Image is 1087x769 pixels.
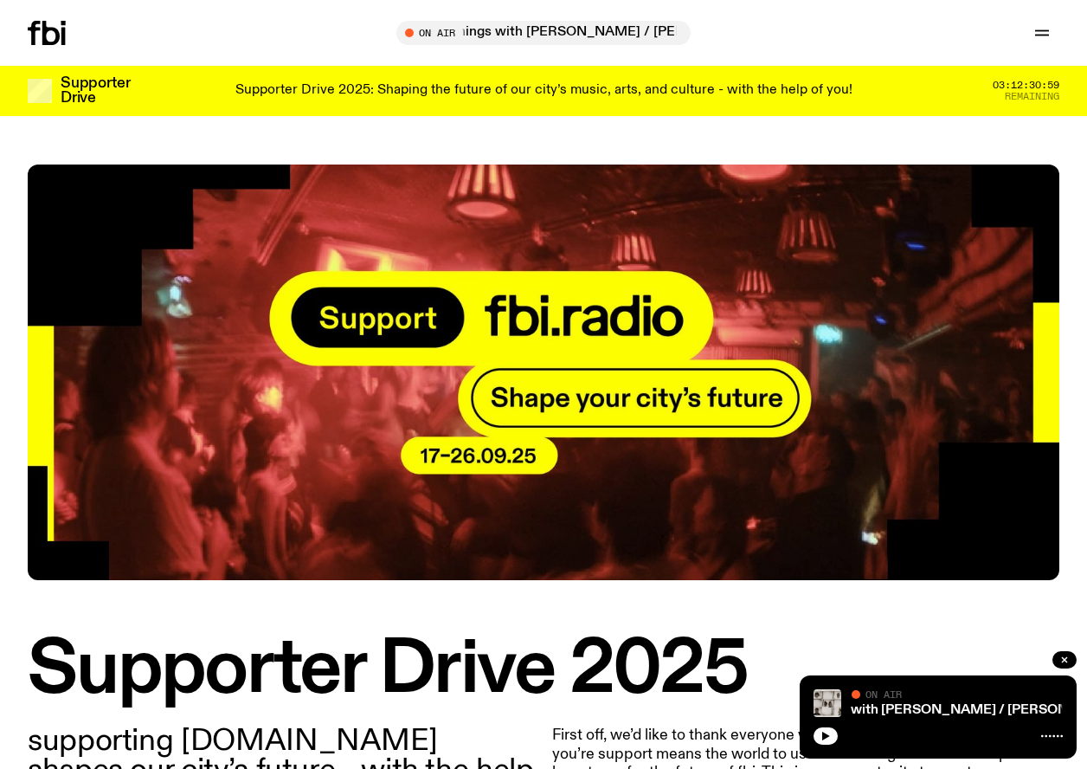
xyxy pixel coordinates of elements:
[865,688,902,700] span: On Air
[1005,92,1059,101] span: Remaining
[61,76,130,106] h3: Supporter Drive
[28,636,1059,706] h1: Supporter Drive 2025
[993,81,1059,90] span: 03:12:30:59
[235,83,852,99] p: Supporter Drive 2025: Shaping the future of our city’s music, arts, and culture - with the help o...
[396,21,691,45] button: On AirMornings with [PERSON_NAME] / [PERSON_NAME] [PERSON_NAME] and mmilton interview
